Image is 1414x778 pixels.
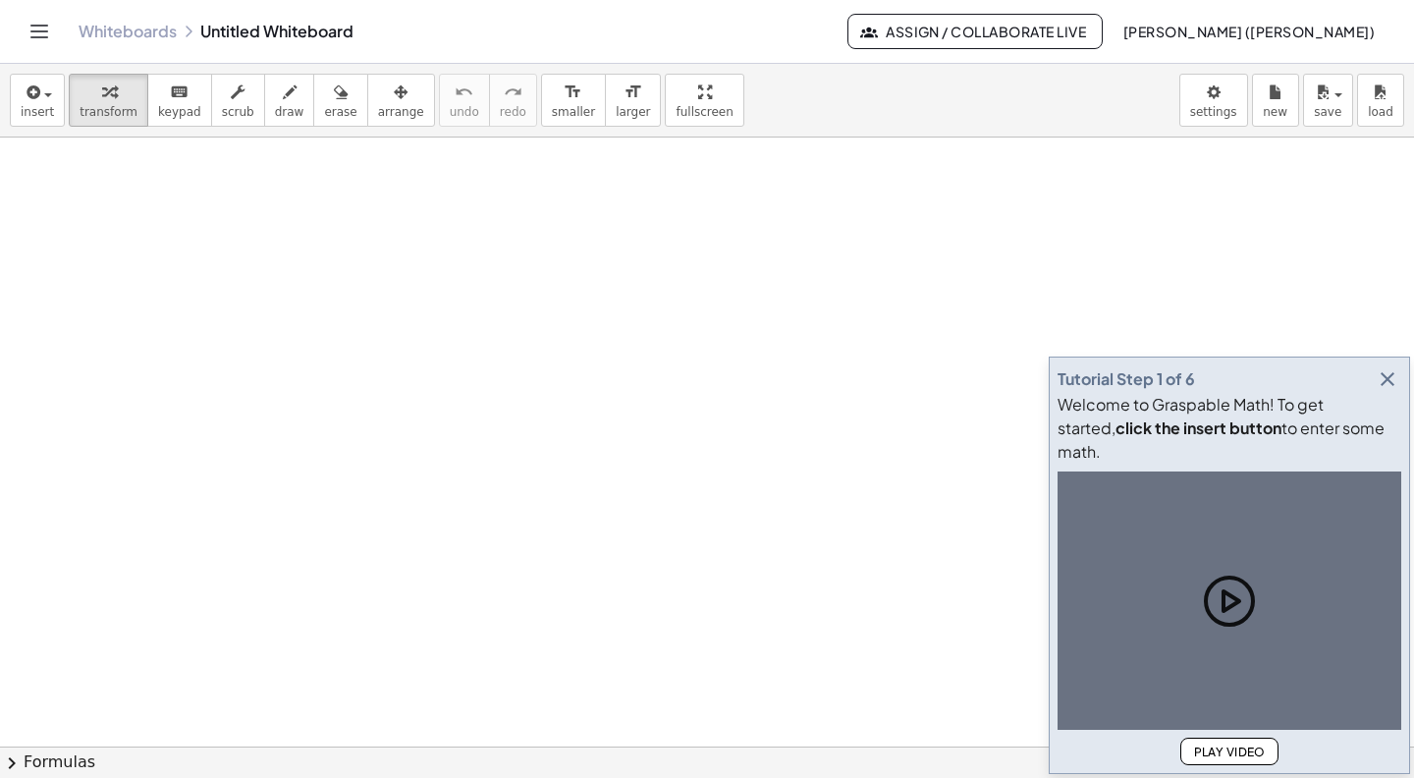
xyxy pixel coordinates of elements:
[1115,417,1281,438] b: click the insert button
[69,74,148,127] button: transform
[1122,23,1375,40] span: [PERSON_NAME] ([PERSON_NAME])
[80,105,137,119] span: transform
[1179,74,1248,127] button: settings
[455,81,473,104] i: undo
[264,74,315,127] button: draw
[1303,74,1353,127] button: save
[275,105,304,119] span: draw
[665,74,743,127] button: fullscreen
[616,105,650,119] span: larger
[1058,393,1401,464] div: Welcome to Graspable Math! To get started, to enter some math.
[504,81,522,104] i: redo
[1357,74,1404,127] button: load
[847,14,1104,49] button: Assign / Collaborate Live
[1058,367,1195,391] div: Tutorial Step 1 of 6
[79,22,177,41] a: Whiteboards
[541,74,606,127] button: format_sizesmaller
[313,74,367,127] button: erase
[158,105,201,119] span: keypad
[21,105,54,119] span: insert
[624,81,642,104] i: format_size
[552,105,595,119] span: smaller
[500,105,526,119] span: redo
[439,74,490,127] button: undoundo
[378,105,424,119] span: arrange
[564,81,582,104] i: format_size
[10,74,65,127] button: insert
[1190,105,1237,119] span: settings
[222,105,254,119] span: scrub
[1314,105,1341,119] span: save
[367,74,435,127] button: arrange
[489,74,537,127] button: redoredo
[147,74,212,127] button: keyboardkeypad
[324,105,356,119] span: erase
[450,105,479,119] span: undo
[1263,105,1287,119] span: new
[864,23,1087,40] span: Assign / Collaborate Live
[1180,738,1278,765] button: Play Video
[170,81,189,104] i: keyboard
[1107,14,1390,49] button: [PERSON_NAME] ([PERSON_NAME])
[605,74,661,127] button: format_sizelarger
[676,105,733,119] span: fullscreen
[1368,105,1393,119] span: load
[1193,745,1266,759] span: Play Video
[211,74,265,127] button: scrub
[24,16,55,47] button: Toggle navigation
[1252,74,1299,127] button: new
